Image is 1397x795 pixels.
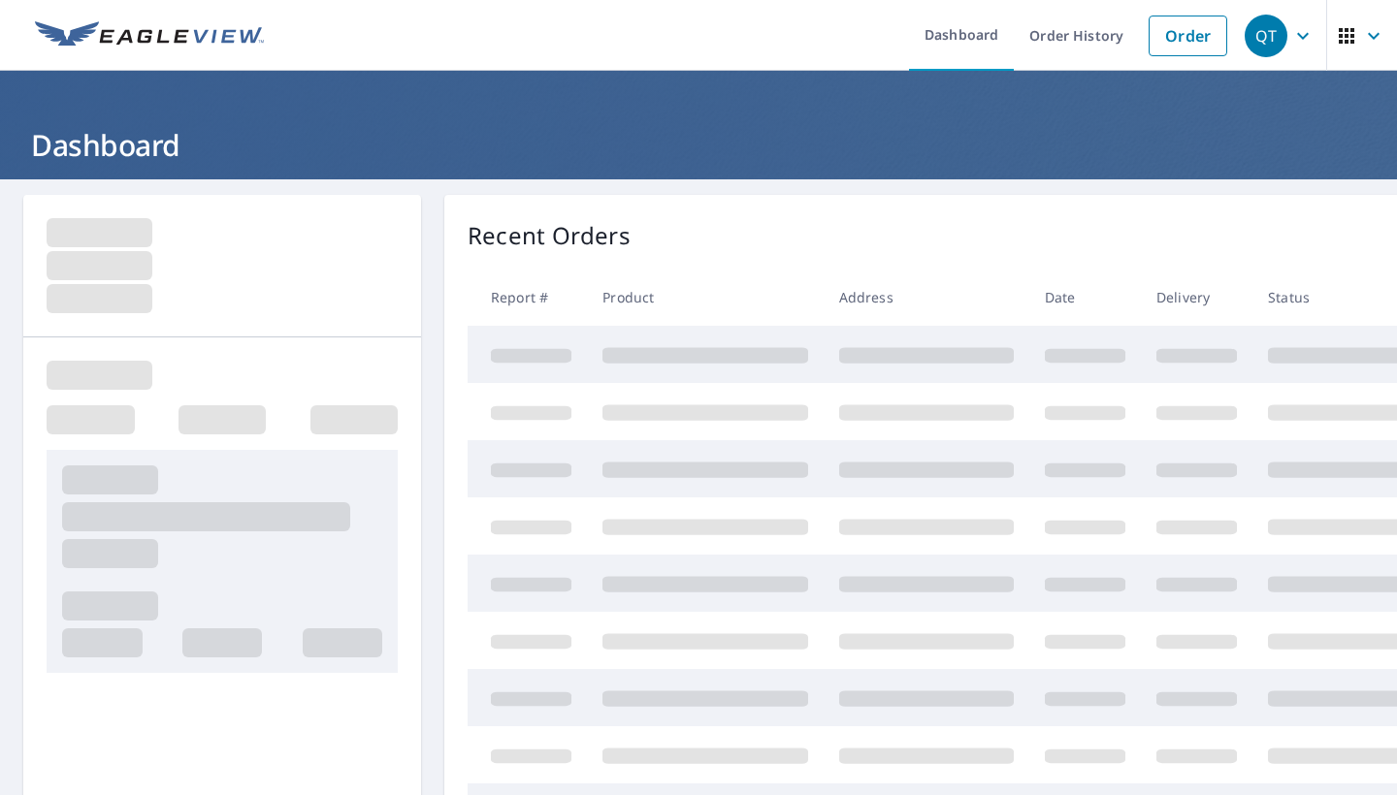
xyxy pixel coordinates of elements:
[1029,269,1141,326] th: Date
[1149,16,1227,56] a: Order
[587,269,824,326] th: Product
[35,21,264,50] img: EV Logo
[1141,269,1252,326] th: Delivery
[824,269,1029,326] th: Address
[468,218,631,253] p: Recent Orders
[468,269,587,326] th: Report #
[23,125,1374,165] h1: Dashboard
[1245,15,1287,57] div: QT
